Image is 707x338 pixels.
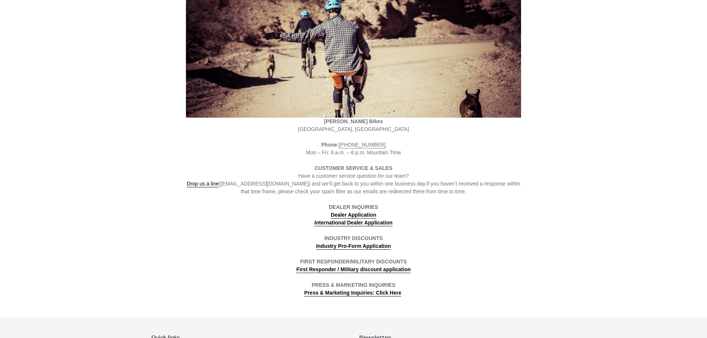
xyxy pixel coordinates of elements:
[187,181,426,187] span: ([EMAIL_ADDRESS][DOMAIN_NAME]) and we’ll get back to you within one business day.
[329,204,378,219] strong: DEALER INQUIRIES
[321,142,339,148] strong: Phone:
[324,118,383,124] strong: [PERSON_NAME] Bikes
[304,290,401,296] a: Press & Marketing Inquiries: Click Here
[315,165,393,171] strong: CUSTOMER SERVICE & SALES
[316,243,391,249] strong: Industry Pro-Form Application
[186,172,521,196] div: Have a customer service question for our team? If you haven’t received a response within that tim...
[186,141,521,157] div: Mon – Fri: 8 a.m. – 6 p.m. Mountain Time
[324,235,383,241] strong: INDUSTRY DISCOUNTS
[316,243,391,250] a: Industry Pro-Form Application
[314,220,392,226] a: International Dealer Application
[331,212,376,219] a: Dealer Application
[298,126,409,132] span: [GEOGRAPHIC_DATA], [GEOGRAPHIC_DATA]
[296,266,410,273] a: First Responder / Military discount application
[312,282,396,288] strong: PRESS & MARKETING INQUIRIES
[339,142,386,148] a: [PHONE_NUMBER]
[314,220,392,226] strong: International Dealer Application
[300,259,407,265] strong: FIRST RESPONDER/MILITARY DISCOUNTS
[187,181,219,187] a: Drop us a line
